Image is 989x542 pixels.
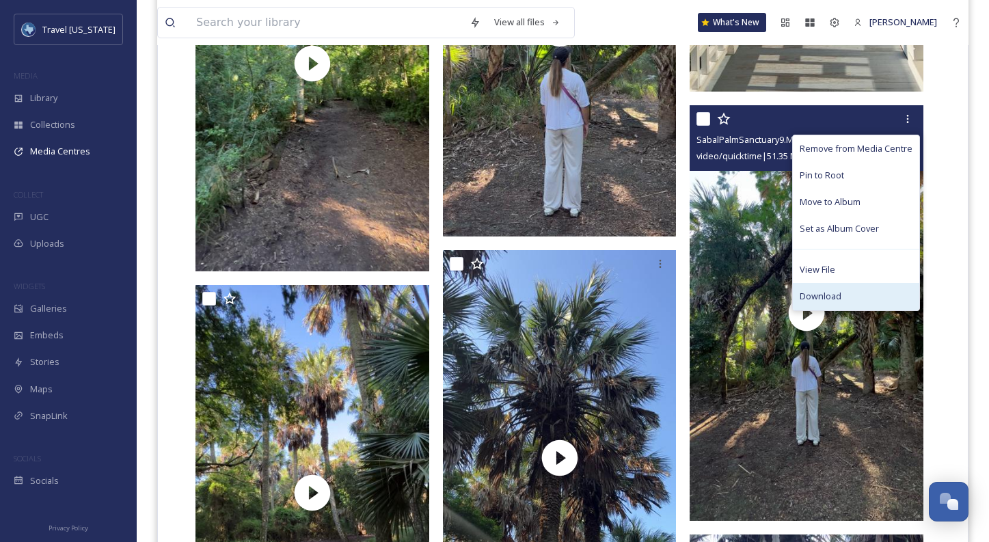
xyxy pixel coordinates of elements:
input: Search your library [189,8,463,38]
button: Open Chat [929,482,968,521]
span: Library [30,92,57,105]
a: Privacy Policy [49,519,88,535]
span: Uploads [30,237,64,250]
span: Stories [30,355,59,368]
span: Remove from Media Centre [800,142,912,155]
span: video/quicktime | 51.35 MB | 2160 x 3840 [696,150,851,162]
span: Media Centres [30,145,90,158]
span: Download [800,290,841,303]
span: WIDGETS [14,281,45,291]
span: Travel [US_STATE] [42,23,116,36]
span: Galleries [30,302,67,315]
span: Set as Album Cover [800,222,879,235]
span: COLLECT [14,189,43,200]
span: Socials [30,474,59,487]
a: What's New [698,13,766,32]
span: Maps [30,383,53,396]
span: View File [800,263,835,276]
span: Privacy Policy [49,524,88,532]
span: SnapLink [30,409,68,422]
span: [PERSON_NAME] [869,16,937,28]
img: images%20%281%29.jpeg [22,23,36,36]
span: UGC [30,211,49,223]
span: SabalPalmSanctuary9.MOV [696,133,806,146]
span: SOCIALS [14,453,41,463]
span: MEDIA [14,70,38,81]
span: Collections [30,118,75,131]
a: View all files [487,9,567,36]
span: Pin to Root [800,169,844,182]
span: Embeds [30,329,64,342]
img: thumbnail [690,105,923,521]
span: Move to Album [800,195,861,208]
a: [PERSON_NAME] [847,9,944,36]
